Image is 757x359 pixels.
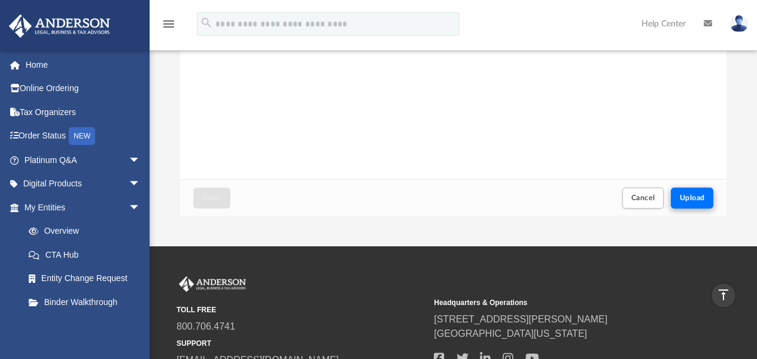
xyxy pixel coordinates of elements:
[17,314,153,338] a: My Blueprint
[8,124,159,149] a: Order StatusNEW
[8,172,159,196] a: Digital Productsarrow_drop_down
[177,321,235,331] a: 800.706.4741
[17,219,159,243] a: Overview
[162,23,176,31] a: menu
[8,53,159,77] a: Home
[162,17,176,31] i: menu
[716,288,731,302] i: vertical_align_top
[434,328,587,339] a: [GEOGRAPHIC_DATA][US_STATE]
[17,290,159,314] a: Binder Walkthrough
[129,148,153,173] span: arrow_drop_down
[202,194,221,201] span: Close
[17,243,159,267] a: CTA Hub
[69,127,95,145] div: NEW
[8,100,159,124] a: Tax Organizers
[671,188,714,209] button: Upload
[622,188,664,209] button: Cancel
[129,172,153,197] span: arrow_drop_down
[177,276,248,292] img: Anderson Advisors Platinum Portal
[434,314,607,324] a: [STREET_ADDRESS][PERSON_NAME]
[177,304,425,315] small: TOLL FREE
[631,194,655,201] span: Cancel
[711,283,736,308] a: vertical_align_top
[5,14,114,38] img: Anderson Advisors Platinum Portal
[200,16,213,29] i: search
[177,338,425,349] small: SUPPORT
[17,267,159,291] a: Entity Change Request
[434,297,683,308] small: Headquarters & Operations
[129,195,153,220] span: arrow_drop_down
[730,15,748,32] img: User Pic
[193,188,230,209] button: Close
[8,148,159,172] a: Platinum Q&Aarrow_drop_down
[8,77,159,101] a: Online Ordering
[680,194,705,201] span: Upload
[8,195,159,219] a: My Entitiesarrow_drop_down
